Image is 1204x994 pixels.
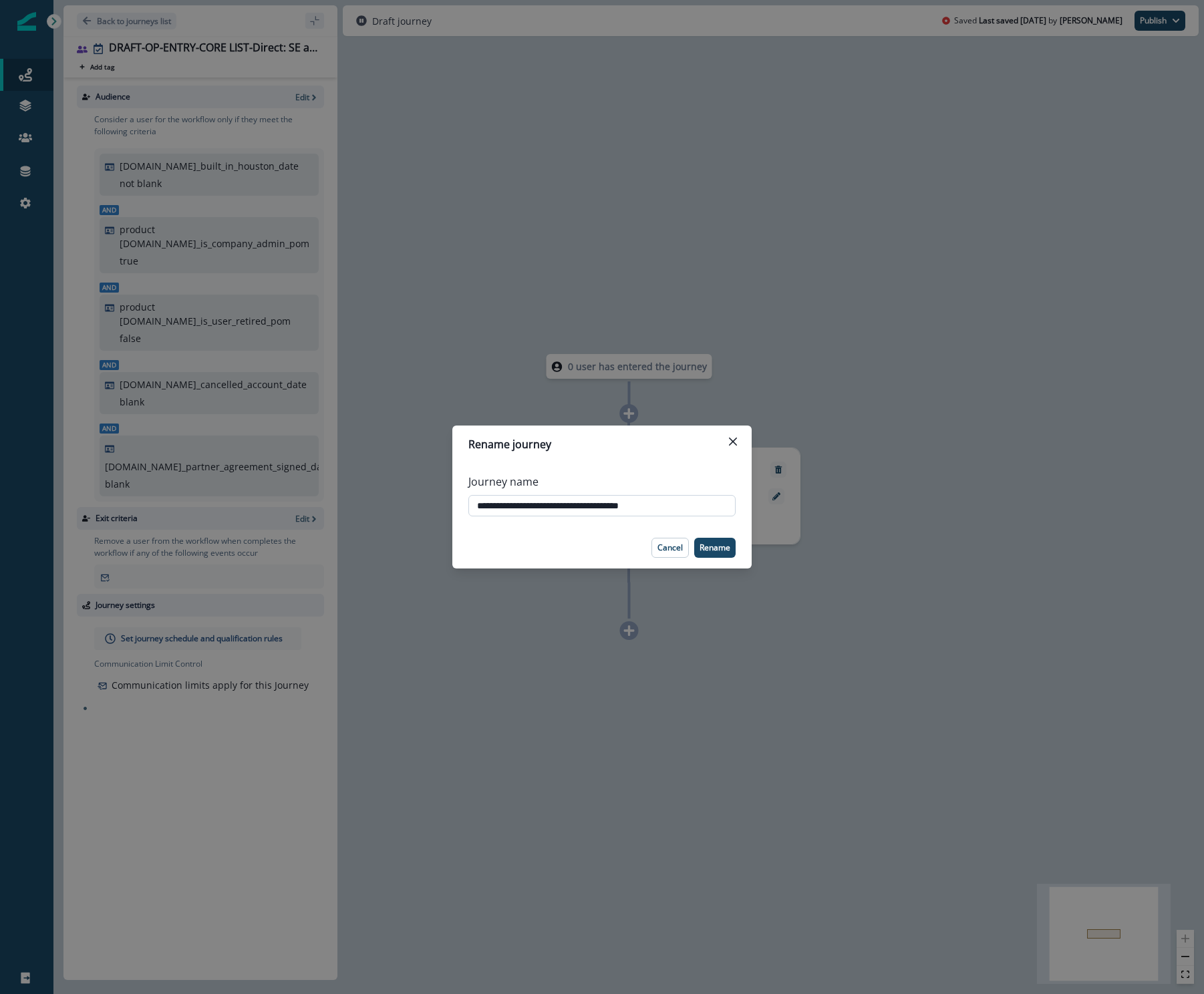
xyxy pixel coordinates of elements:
p: Cancel [657,543,683,552]
p: Journey name [468,474,539,490]
button: Close [722,431,744,452]
p: Rename [700,543,730,552]
button: Rename [694,538,736,558]
button: Cancel [651,538,689,558]
p: Rename journey [468,436,551,452]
